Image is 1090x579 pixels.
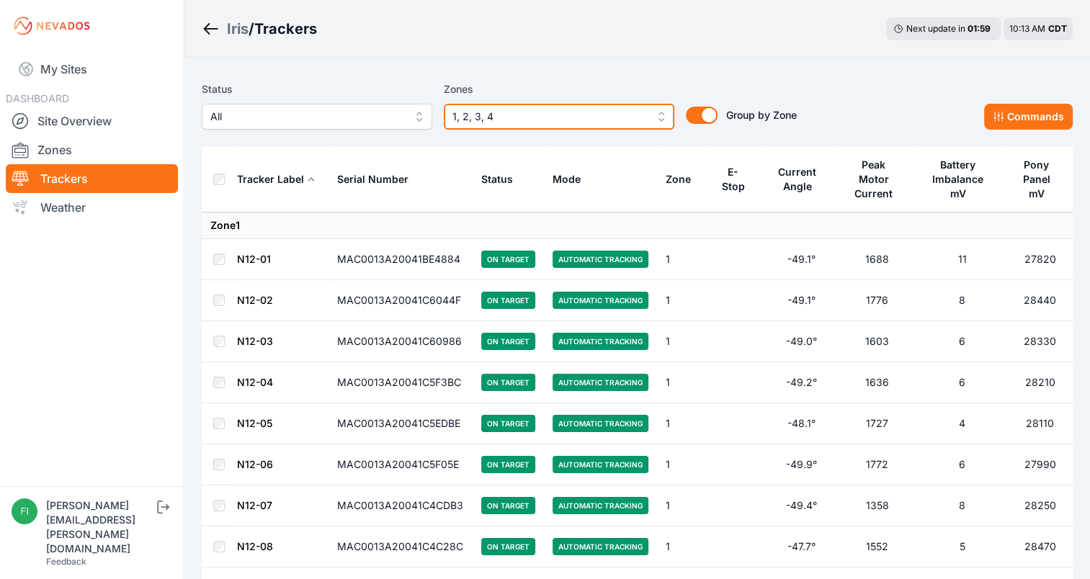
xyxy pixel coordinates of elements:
[916,321,1007,362] td: 6
[481,172,513,187] div: Status
[6,193,178,222] a: Weather
[838,321,916,362] td: 1603
[916,485,1007,526] td: 8
[765,403,838,444] td: -48.1°
[553,172,581,187] div: Mode
[553,251,648,268] span: Automatic Tracking
[720,165,746,194] div: E-Stop
[846,148,908,211] button: Peak Motor Current
[1007,321,1073,362] td: 28330
[1007,362,1073,403] td: 28210
[337,172,408,187] div: Serial Number
[1007,444,1073,485] td: 27990
[329,239,473,280] td: MAC0013A20041BE4884
[657,403,711,444] td: 1
[12,14,92,37] img: Nevados
[237,376,273,388] a: N12-04
[657,485,711,526] td: 1
[1048,23,1067,34] span: CDT
[6,107,178,135] a: Site Overview
[916,239,1007,280] td: 11
[657,526,711,567] td: 1
[329,526,473,567] td: MAC0013A20041C4C28C
[6,135,178,164] a: Zones
[553,162,592,197] button: Mode
[553,497,648,514] span: Automatic Tracking
[202,104,432,130] button: All
[657,239,711,280] td: 1
[657,362,711,403] td: 1
[838,444,916,485] td: 1772
[666,162,702,197] button: Zone
[329,485,473,526] td: MAC0013A20041C4CDB3
[553,538,648,555] span: Automatic Tracking
[237,172,304,187] div: Tracker Label
[765,485,838,526] td: -49.4°
[1007,280,1073,321] td: 28440
[846,158,900,201] div: Peak Motor Current
[1007,239,1073,280] td: 27820
[838,280,916,321] td: 1776
[329,362,473,403] td: MAC0013A20041C5F3BC
[838,526,916,567] td: 1552
[838,362,916,403] td: 1636
[481,456,535,473] span: On Target
[254,19,317,39] h3: Trackers
[46,556,86,567] a: Feedback
[481,333,535,350] span: On Target
[916,280,1007,321] td: 8
[916,362,1007,403] td: 6
[227,19,249,39] a: Iris
[444,104,674,130] button: 1, 2, 3, 4
[202,81,432,98] label: Status
[553,374,648,391] span: Automatic Tracking
[6,92,69,104] span: DASHBOARD
[720,155,756,204] button: E-Stop
[657,444,711,485] td: 1
[765,280,838,321] td: -49.1°
[657,321,711,362] td: 1
[329,403,473,444] td: MAC0013A20041C5EDBE
[202,212,1073,239] td: Zone 1
[553,333,648,350] span: Automatic Tracking
[968,23,993,35] div: 01 : 59
[1009,23,1045,34] span: 10:13 AM
[925,148,999,211] button: Battery Imbalance mV
[765,321,838,362] td: -49.0°
[553,415,648,432] span: Automatic Tracking
[481,497,535,514] span: On Target
[237,162,316,197] button: Tracker Label
[1007,485,1073,526] td: 28250
[12,498,37,524] img: fidel.lopez@prim.com
[765,526,838,567] td: -47.7°
[726,109,797,121] span: Group by Zone
[329,321,473,362] td: MAC0013A20041C60986
[774,165,821,194] div: Current Angle
[925,158,991,201] div: Battery Imbalance mV
[6,164,178,193] a: Trackers
[916,526,1007,567] td: 5
[481,415,535,432] span: On Target
[916,444,1007,485] td: 6
[237,253,271,265] a: N12-01
[237,540,273,552] a: N12-08
[237,417,272,429] a: N12-05
[1007,403,1073,444] td: 28110
[1016,158,1056,201] div: Pony Panel mV
[916,403,1007,444] td: 4
[553,456,648,473] span: Automatic Tracking
[46,498,154,556] div: [PERSON_NAME][EMAIL_ADDRESS][PERSON_NAME][DOMAIN_NAME]
[984,104,1073,130] button: Commands
[765,362,838,403] td: -49.2°
[838,239,916,280] td: 1688
[481,374,535,391] span: On Target
[1007,526,1073,567] td: 28470
[337,162,420,197] button: Serial Number
[210,108,403,125] span: All
[1016,148,1064,211] button: Pony Panel mV
[249,19,254,39] span: /
[237,294,273,306] a: N12-02
[6,52,178,86] a: My Sites
[553,292,648,309] span: Automatic Tracking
